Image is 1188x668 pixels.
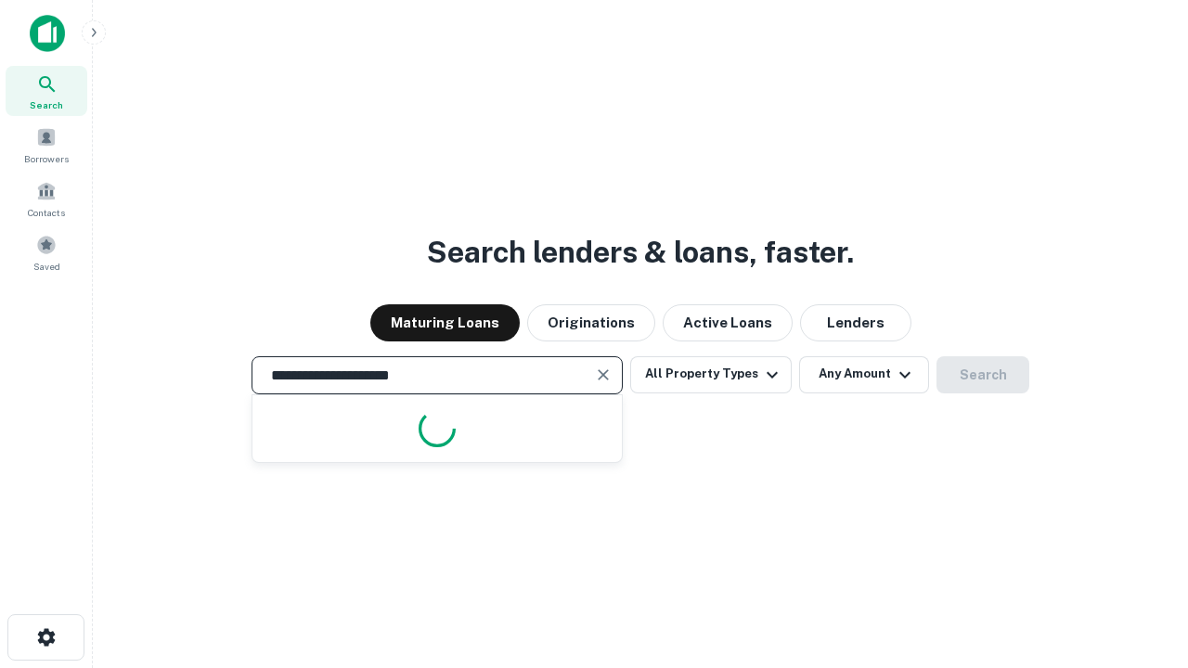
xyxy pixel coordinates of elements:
[6,227,87,277] a: Saved
[427,230,854,275] h3: Search lenders & loans, faster.
[6,66,87,116] a: Search
[24,151,69,166] span: Borrowers
[527,304,655,341] button: Originations
[6,173,87,224] a: Contacts
[663,304,793,341] button: Active Loans
[1095,460,1188,549] iframe: Chat Widget
[370,304,520,341] button: Maturing Loans
[799,356,929,393] button: Any Amount
[6,120,87,170] a: Borrowers
[30,15,65,52] img: capitalize-icon.png
[33,259,60,274] span: Saved
[800,304,911,341] button: Lenders
[630,356,792,393] button: All Property Types
[590,362,616,388] button: Clear
[28,205,65,220] span: Contacts
[30,97,63,112] span: Search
